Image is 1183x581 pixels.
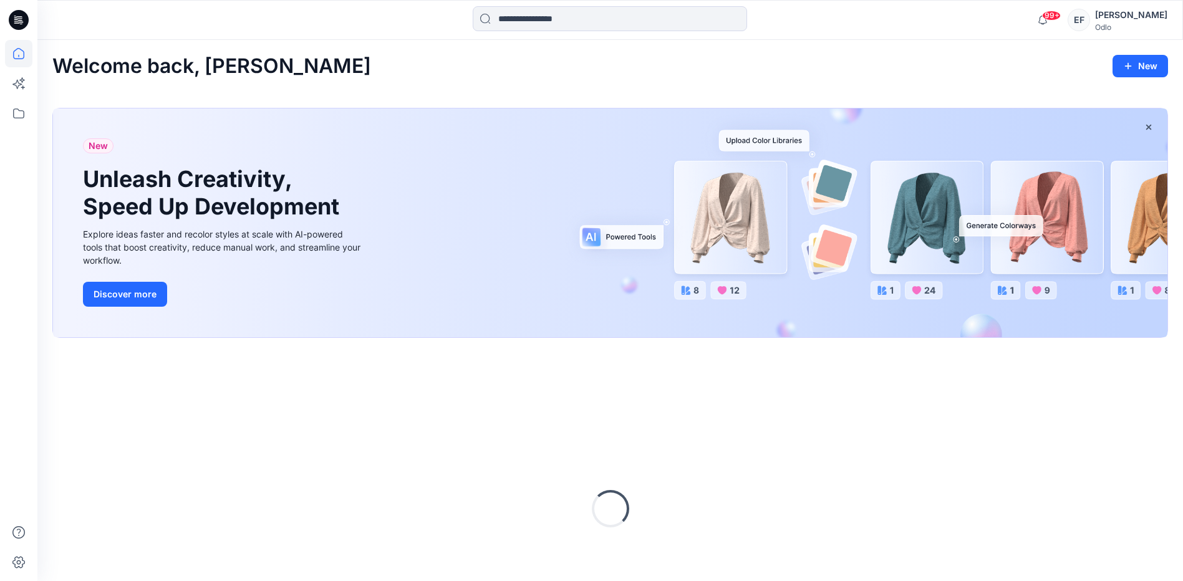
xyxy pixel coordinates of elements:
[1095,22,1167,32] div: Odlo
[1095,7,1167,22] div: [PERSON_NAME]
[83,166,345,219] h1: Unleash Creativity, Speed Up Development
[1042,11,1061,21] span: 99+
[83,282,364,307] a: Discover more
[83,282,167,307] button: Discover more
[89,138,108,153] span: New
[1113,55,1168,77] button: New
[52,55,371,78] h2: Welcome back, [PERSON_NAME]
[1068,9,1090,31] div: EF
[83,228,364,267] div: Explore ideas faster and recolor styles at scale with AI-powered tools that boost creativity, red...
